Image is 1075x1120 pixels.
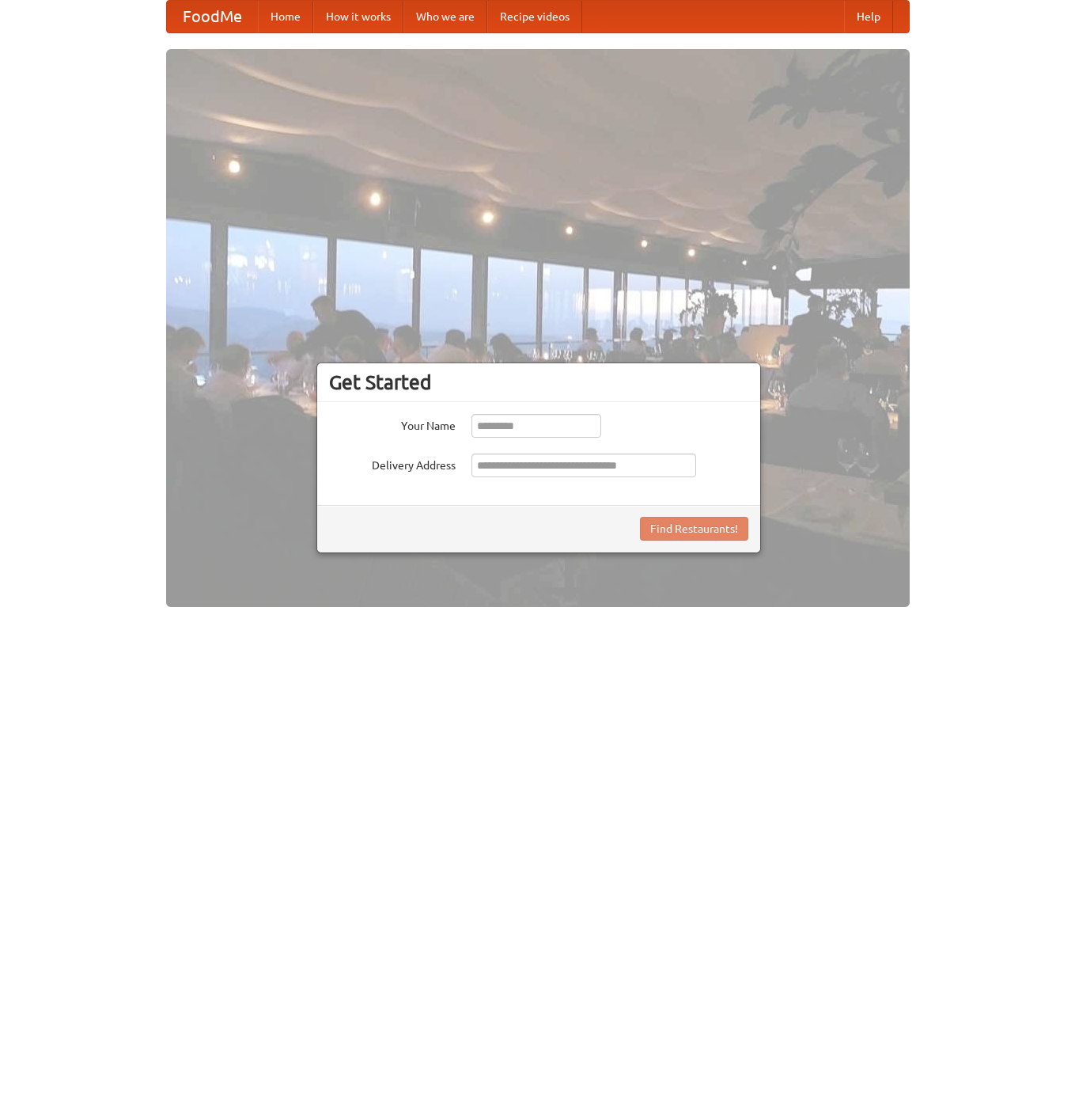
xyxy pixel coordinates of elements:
[329,454,456,473] label: Delivery Address
[313,1,403,32] a: How it works
[167,1,258,32] a: FoodMe
[487,1,582,32] a: Recipe videos
[258,1,313,32] a: Home
[844,1,893,32] a: Help
[329,370,748,394] h3: Get Started
[403,1,487,32] a: Who we are
[640,517,748,541] button: Find Restaurants!
[329,414,456,434] label: Your Name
